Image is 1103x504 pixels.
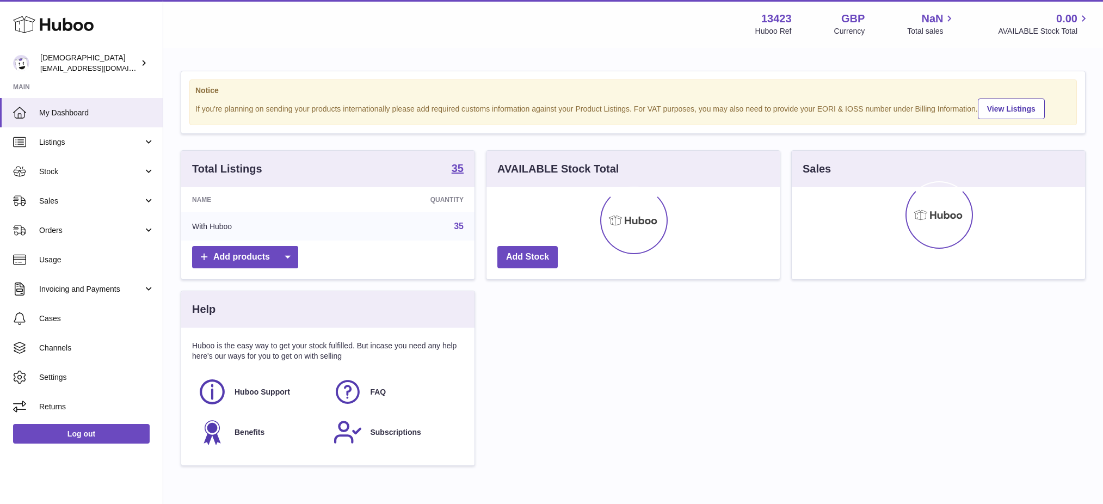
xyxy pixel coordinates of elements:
[192,246,298,268] a: Add products
[235,387,290,397] span: Huboo Support
[998,11,1090,36] a: 0.00 AVAILABLE Stock Total
[198,417,322,447] a: Benefits
[39,196,143,206] span: Sales
[336,187,475,212] th: Quantity
[452,163,464,174] strong: 35
[195,85,1071,96] strong: Notice
[921,11,943,26] span: NaN
[39,255,155,265] span: Usage
[1056,11,1077,26] span: 0.00
[454,222,464,231] a: 35
[755,26,792,36] div: Huboo Ref
[333,417,458,447] a: Subscriptions
[497,246,558,268] a: Add Stock
[998,26,1090,36] span: AVAILABLE Stock Total
[370,387,386,397] span: FAQ
[39,225,143,236] span: Orders
[39,372,155,383] span: Settings
[40,64,160,72] span: [EMAIL_ADDRESS][DOMAIN_NAME]
[39,343,155,353] span: Channels
[13,424,150,444] a: Log out
[39,314,155,324] span: Cases
[841,11,865,26] strong: GBP
[39,167,143,177] span: Stock
[907,11,956,36] a: NaN Total sales
[803,162,831,176] h3: Sales
[39,137,143,147] span: Listings
[181,212,336,241] td: With Huboo
[198,377,322,407] a: Huboo Support
[192,162,262,176] h3: Total Listings
[333,377,458,407] a: FAQ
[907,26,956,36] span: Total sales
[370,427,421,438] span: Subscriptions
[13,55,29,71] img: internalAdmin-13423@internal.huboo.com
[235,427,264,438] span: Benefits
[192,341,464,361] p: Huboo is the easy way to get your stock fulfilled. But incase you need any help here's our ways f...
[978,99,1045,119] a: View Listings
[195,97,1071,119] div: If you're planning on sending your products internationally please add required customs informati...
[761,11,792,26] strong: 13423
[39,284,143,294] span: Invoicing and Payments
[834,26,865,36] div: Currency
[192,302,215,317] h3: Help
[181,187,336,212] th: Name
[497,162,619,176] h3: AVAILABLE Stock Total
[39,108,155,118] span: My Dashboard
[39,402,155,412] span: Returns
[40,53,138,73] div: [DEMOGRAPHIC_DATA]
[452,163,464,176] a: 35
